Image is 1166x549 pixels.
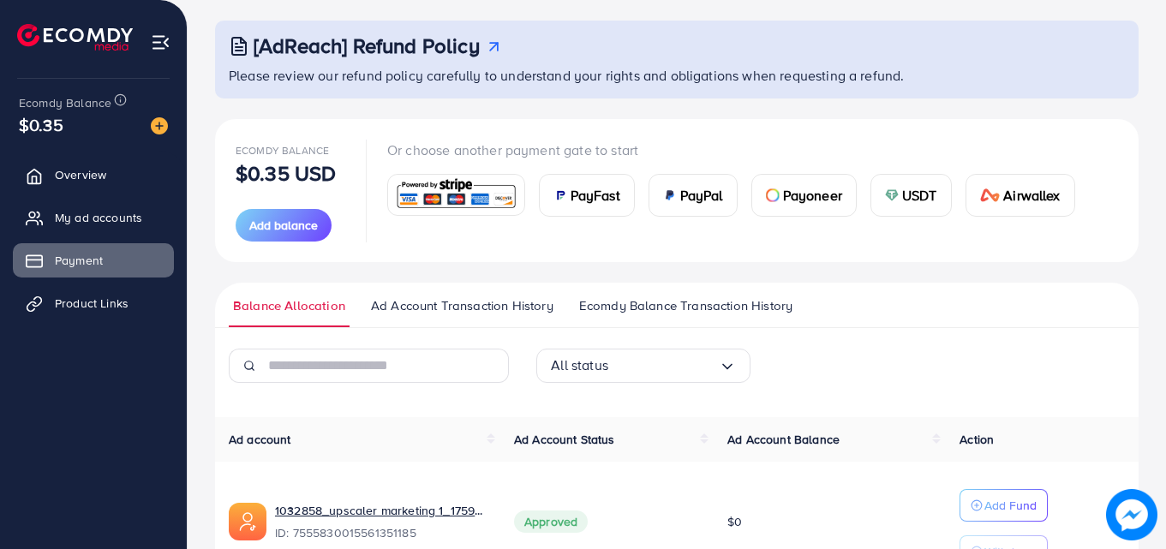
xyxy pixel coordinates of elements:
[579,296,792,315] span: Ecomdy Balance Transaction History
[236,209,332,242] button: Add balance
[229,65,1128,86] p: Please review our refund policy carefully to understand your rights and obligations when requesti...
[727,513,742,530] span: $0
[229,431,291,448] span: Ad account
[13,200,174,235] a: My ad accounts
[275,502,487,541] div: <span class='underline'>1032858_upscaler marketing 1_1759228794892</span></br>7555830015561351185
[275,524,487,541] span: ID: 7555830015561351185
[514,510,588,533] span: Approved
[553,188,567,202] img: card
[966,174,1075,217] a: cardAirwallex
[55,166,106,183] span: Overview
[151,117,168,134] img: image
[751,174,857,217] a: cardPayoneer
[870,174,952,217] a: cardUSDT
[387,174,525,216] a: card
[13,286,174,320] a: Product Links
[960,489,1048,522] button: Add Fund
[275,502,487,519] a: 1032858_upscaler marketing 1_1759228794892
[229,503,266,540] img: ic-ads-acc.e4c84228.svg
[1003,185,1060,206] span: Airwallex
[727,431,840,448] span: Ad Account Balance
[608,352,719,379] input: Search for option
[649,174,738,217] a: cardPayPal
[151,33,170,52] img: menu
[783,185,842,206] span: Payoneer
[233,296,345,315] span: Balance Allocation
[1106,489,1157,540] img: image
[902,185,937,206] span: USDT
[55,209,142,226] span: My ad accounts
[249,217,318,234] span: Add balance
[19,112,63,137] span: $0.35
[19,94,111,111] span: Ecomdy Balance
[13,243,174,277] a: Payment
[514,431,615,448] span: Ad Account Status
[17,24,133,51] img: logo
[536,349,750,383] div: Search for option
[236,163,336,183] p: $0.35 USD
[236,143,329,158] span: Ecomdy Balance
[984,495,1037,516] p: Add Fund
[254,33,480,58] h3: [AdReach] Refund Policy
[13,158,174,192] a: Overview
[885,188,899,202] img: card
[371,296,553,315] span: Ad Account Transaction History
[680,185,723,206] span: PayPal
[960,431,994,448] span: Action
[393,176,519,213] img: card
[980,188,1001,202] img: card
[766,188,780,202] img: card
[539,174,635,217] a: cardPayFast
[571,185,620,206] span: PayFast
[387,140,1089,160] p: Or choose another payment gate to start
[55,295,129,312] span: Product Links
[551,352,608,379] span: All status
[55,252,103,269] span: Payment
[663,188,677,202] img: card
